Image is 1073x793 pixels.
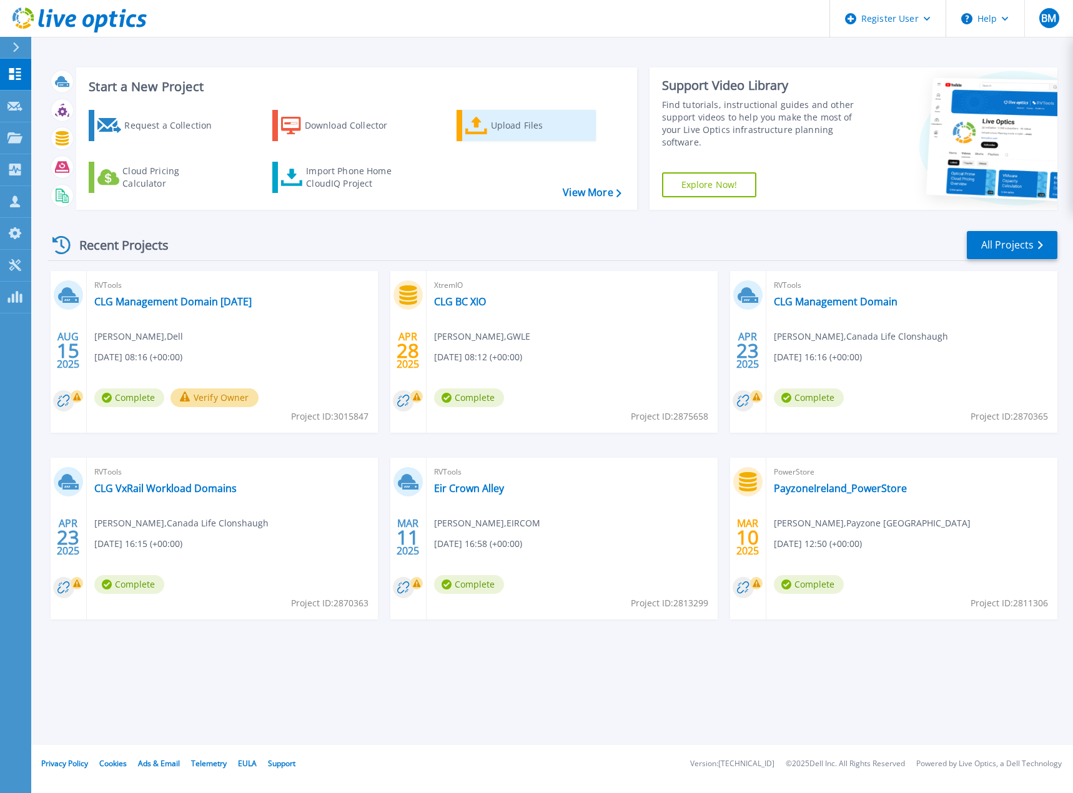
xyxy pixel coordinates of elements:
span: Project ID: 2875658 [631,410,708,423]
span: [DATE] 08:16 (+00:00) [94,350,182,364]
span: RVTools [94,465,370,479]
a: Eir Crown Alley [434,482,504,495]
div: MAR 2025 [736,515,759,560]
span: 23 [57,532,79,543]
div: Download Collector [305,113,405,138]
span: RVTools [774,278,1050,292]
div: AUG 2025 [56,328,80,373]
div: Import Phone Home CloudIQ Project [306,165,403,190]
a: Privacy Policy [41,758,88,769]
span: 15 [57,345,79,356]
span: Complete [94,388,164,407]
span: RVTools [434,465,710,479]
li: Version: [TECHNICAL_ID] [690,760,774,768]
span: BM [1041,13,1056,23]
span: Complete [774,575,844,594]
div: APR 2025 [56,515,80,560]
a: View More [563,187,621,199]
a: Upload Files [457,110,596,141]
a: Support [268,758,295,769]
span: Project ID: 2811306 [971,596,1048,610]
span: Project ID: 2813299 [631,596,708,610]
span: Complete [94,575,164,594]
div: Upload Files [491,113,591,138]
span: Complete [434,388,504,407]
span: Complete [774,388,844,407]
span: 23 [736,345,759,356]
span: [PERSON_NAME] , GWLE [434,330,530,343]
span: [PERSON_NAME] , Canada Life Clonshaugh [774,330,948,343]
a: Request a Collection [89,110,228,141]
a: Download Collector [272,110,412,141]
div: Support Video Library [662,77,869,94]
li: © 2025 Dell Inc. All Rights Reserved [786,760,905,768]
a: CLG VxRail Workload Domains [94,482,237,495]
span: XtremIO [434,278,710,292]
div: Find tutorials, instructional guides and other support videos to help you make the most of your L... [662,99,869,149]
span: [DATE] 12:50 (+00:00) [774,537,862,551]
div: Cloud Pricing Calculator [122,165,222,190]
a: CLG Management Domain [774,295,897,308]
a: Cookies [99,758,127,769]
span: Complete [434,575,504,594]
h3: Start a New Project [89,80,621,94]
span: 10 [736,532,759,543]
a: EULA [238,758,257,769]
a: Cloud Pricing Calculator [89,162,228,193]
span: [DATE] 08:12 (+00:00) [434,350,522,364]
a: Ads & Email [138,758,180,769]
span: 28 [397,345,419,356]
li: Powered by Live Optics, a Dell Technology [916,760,1062,768]
span: RVTools [94,278,370,292]
a: PayzoneIreland_PowerStore [774,482,907,495]
div: MAR 2025 [396,515,420,560]
div: Recent Projects [48,230,185,260]
div: Request a Collection [124,113,224,138]
div: APR 2025 [396,328,420,373]
span: [DATE] 16:58 (+00:00) [434,537,522,551]
span: Project ID: 2870365 [971,410,1048,423]
div: APR 2025 [736,328,759,373]
a: All Projects [967,231,1057,259]
a: CLG Management Domain [DATE] [94,295,252,308]
span: [PERSON_NAME] , Canada Life Clonshaugh [94,516,269,530]
span: Project ID: 3015847 [291,410,368,423]
span: [PERSON_NAME] , EIRCOM [434,516,540,530]
span: Project ID: 2870363 [291,596,368,610]
span: [PERSON_NAME] , Payzone [GEOGRAPHIC_DATA] [774,516,971,530]
button: Verify Owner [171,388,259,407]
span: PowerStore [774,465,1050,479]
a: Explore Now! [662,172,757,197]
span: [DATE] 16:15 (+00:00) [94,537,182,551]
a: Telemetry [191,758,227,769]
span: [DATE] 16:16 (+00:00) [774,350,862,364]
span: 11 [397,532,419,543]
a: CLG BC XIO [434,295,486,308]
span: [PERSON_NAME] , Dell [94,330,183,343]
